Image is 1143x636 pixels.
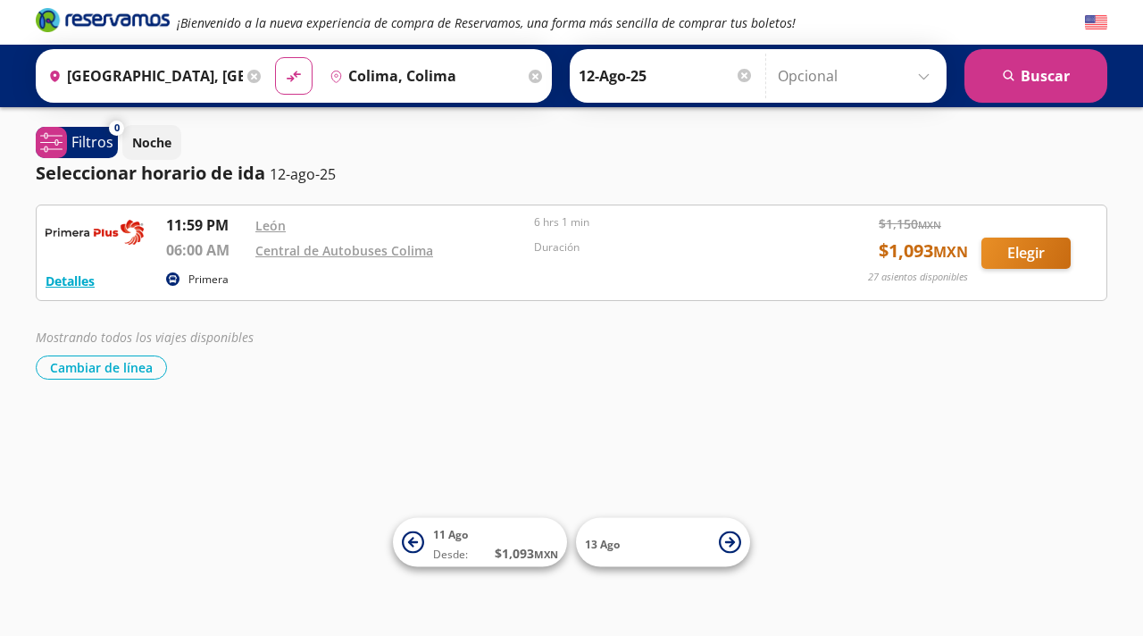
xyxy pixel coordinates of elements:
small: MXN [534,548,558,561]
i: Brand Logo [36,6,170,33]
button: 11 AgoDesde:$1,093MXN [393,518,567,567]
span: $ 1,093 [879,238,968,264]
a: León [255,217,286,234]
input: Opcional [778,54,938,98]
button: Detalles [46,272,95,290]
input: Buscar Destino [322,54,524,98]
button: 0Filtros [36,127,118,158]
p: 27 asientos disponibles [868,270,968,285]
button: Buscar [964,49,1107,103]
span: 11 Ago [433,527,468,542]
p: 12-ago-25 [270,163,336,185]
span: $ 1,093 [495,544,558,563]
img: RESERVAMOS [46,214,144,250]
p: Seleccionar horario de ida [36,160,265,187]
button: Cambiar de línea [36,356,167,380]
em: Mostrando todos los viajes disponibles [36,329,254,346]
a: Central de Autobuses Colima [255,242,433,259]
button: Elegir [981,238,1071,269]
button: English [1085,12,1107,34]
p: 11:59 PM [166,214,246,236]
span: $ 1,150 [879,214,941,233]
small: MXN [918,218,941,231]
span: 13 Ago [585,536,620,551]
input: Buscar Origen [41,54,243,98]
span: Desde: [433,547,468,563]
p: 6 hrs 1 min [534,214,804,230]
button: 13 Ago [576,518,750,567]
span: 0 [114,121,120,136]
input: Elegir Fecha [579,54,754,98]
button: Noche [122,125,181,160]
em: ¡Bienvenido a la nueva experiencia de compra de Reservamos, una forma más sencilla de comprar tus... [177,14,796,31]
p: Filtros [71,131,113,153]
p: 06:00 AM [166,239,246,261]
p: Duración [534,239,804,255]
a: Brand Logo [36,6,170,38]
small: MXN [933,242,968,262]
p: Primera [188,272,229,288]
p: Noche [132,133,171,152]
